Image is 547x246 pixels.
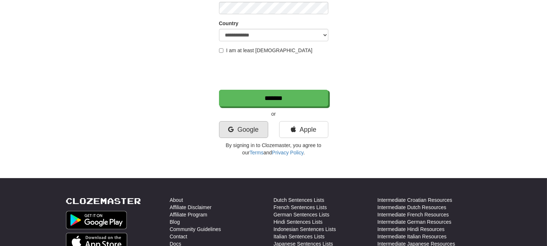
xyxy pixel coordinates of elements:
[274,233,325,240] a: Italian Sentences Lists
[378,226,445,233] a: Intermediate Hindi Resources
[66,211,127,229] img: Get it on Google Play
[272,150,303,155] a: Privacy Policy
[274,196,324,204] a: Dutch Sentences Lists
[378,204,446,211] a: Intermediate Dutch Resources
[170,218,180,226] a: Blog
[219,58,330,86] iframe: reCAPTCHA
[66,196,141,205] a: Clozemaster
[378,211,449,218] a: Intermediate French Resources
[274,218,323,226] a: Hindi Sentences Lists
[219,48,224,53] input: I am at least [DEMOGRAPHIC_DATA]
[170,196,183,204] a: About
[274,204,327,211] a: French Sentences Lists
[219,142,328,156] p: By signing in to Clozemaster, you agree to our and .
[250,150,263,155] a: Terms
[219,110,328,118] p: or
[279,121,328,138] a: Apple
[274,226,336,233] a: Indonesian Sentences Lists
[170,204,212,211] a: Affiliate Disclaimer
[170,211,207,218] a: Affiliate Program
[170,233,187,240] a: Contact
[274,211,329,218] a: German Sentences Lists
[219,121,268,138] a: Google
[378,233,447,240] a: Intermediate Italian Resources
[170,226,221,233] a: Community Guidelines
[219,47,313,54] label: I am at least [DEMOGRAPHIC_DATA]
[378,218,452,226] a: Intermediate German Resources
[378,196,452,204] a: Intermediate Croatian Resources
[219,20,239,27] label: Country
